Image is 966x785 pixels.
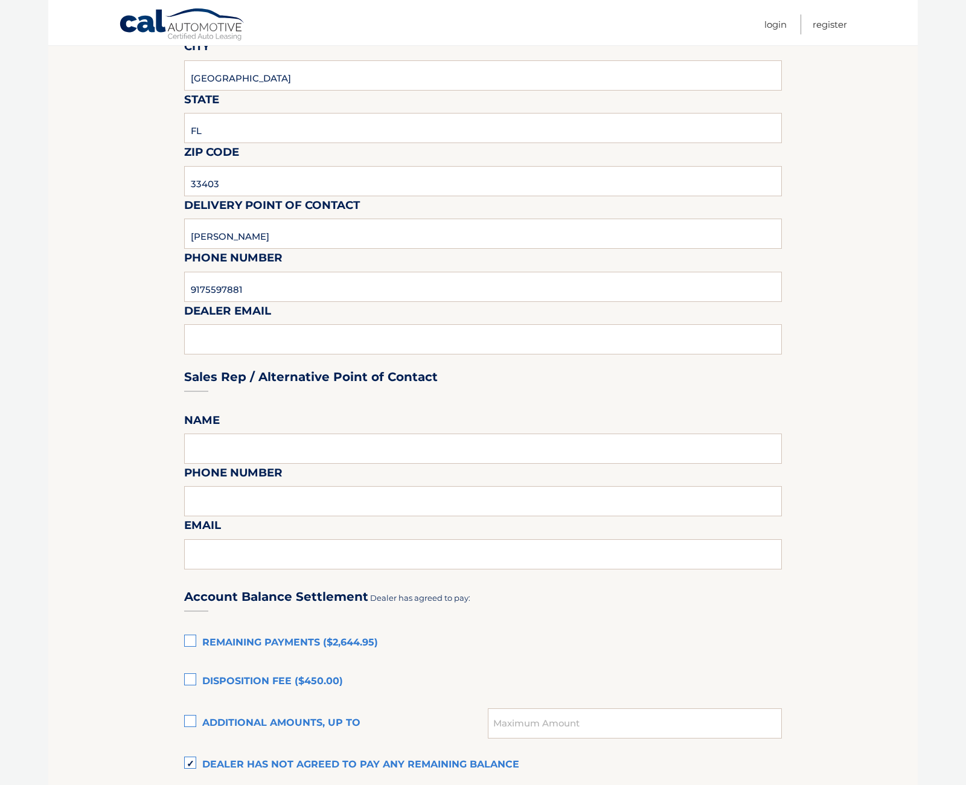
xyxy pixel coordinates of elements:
h3: Account Balance Settlement [184,589,368,604]
label: Additional amounts, up to [184,711,488,735]
a: Register [813,14,847,34]
label: Name [184,411,220,434]
label: Disposition Fee ($450.00) [184,670,782,694]
label: Delivery Point of Contact [184,196,360,219]
a: Cal Automotive [119,8,246,43]
h3: Sales Rep / Alternative Point of Contact [184,370,438,385]
label: State [184,91,219,113]
label: Dealer Email [184,302,271,324]
label: Phone Number [184,464,283,486]
label: Phone Number [184,249,283,271]
label: Zip Code [184,143,239,165]
a: Login [764,14,787,34]
label: City [184,37,210,60]
label: Dealer has not agreed to pay any remaining balance [184,753,782,777]
input: Maximum Amount [488,708,782,739]
span: Dealer has agreed to pay: [370,593,470,603]
label: Email [184,516,221,539]
label: Remaining Payments ($2,644.95) [184,631,782,655]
